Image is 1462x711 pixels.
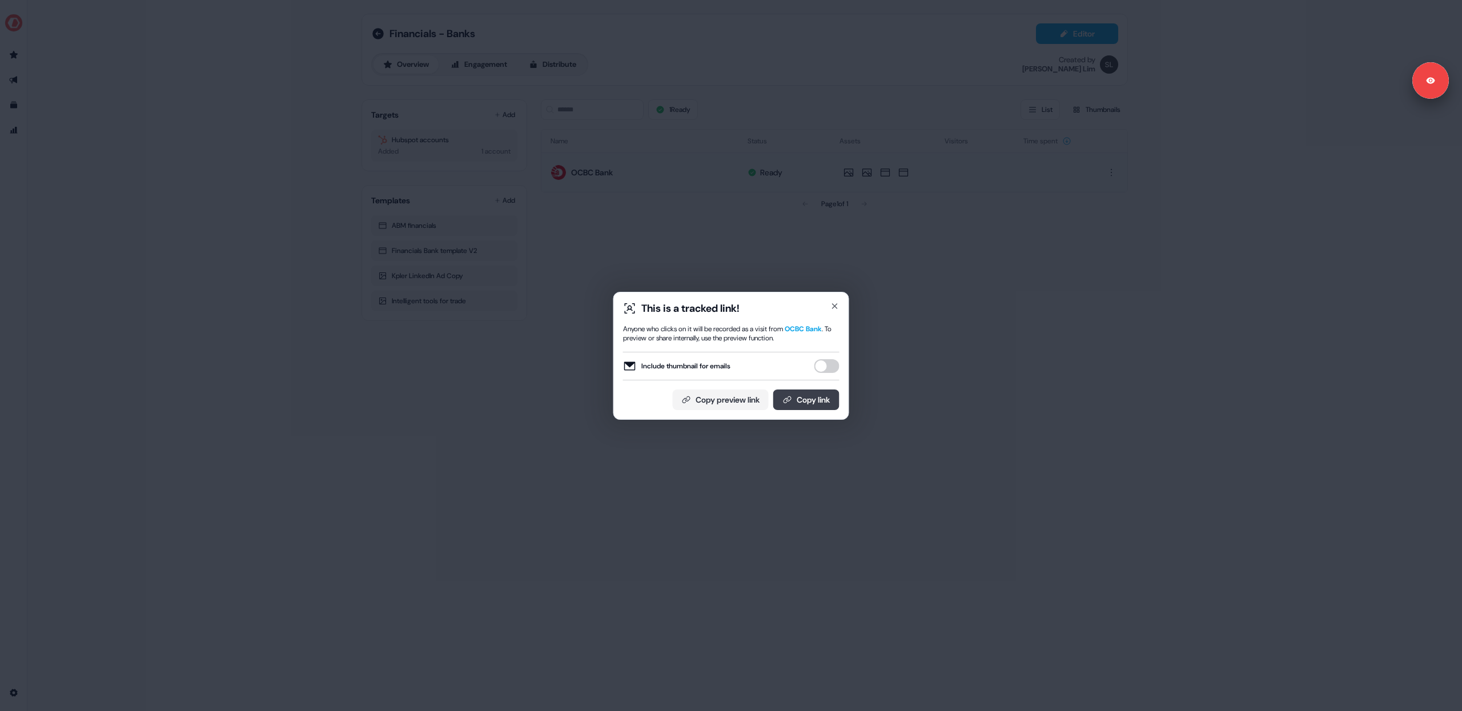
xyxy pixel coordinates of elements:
[673,389,769,410] button: Copy preview link
[773,389,840,410] button: Copy link
[785,324,822,334] span: OCBC Bank
[641,302,740,315] div: This is a tracked link!
[623,324,840,343] div: Anyone who clicks on it will be recorded as a visit from . To preview or share internally, use th...
[623,359,730,373] label: Include thumbnail for emails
